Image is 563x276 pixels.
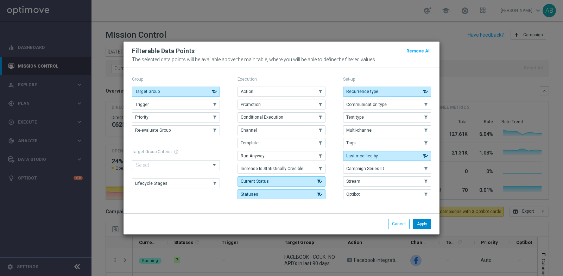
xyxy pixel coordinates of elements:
span: Test type [346,115,364,120]
span: Increase Is Statistically Credible [241,166,303,171]
button: Campaign Series ID [343,164,431,174]
button: Promotion [238,100,325,109]
span: Re-evaluate Group [135,128,171,133]
span: Multi-channel [346,128,373,133]
span: Last modified by [346,153,378,158]
button: Template [238,138,325,148]
span: Tags [346,140,356,145]
span: Action [241,89,253,94]
button: Trigger [132,100,220,109]
p: Group [132,76,220,82]
span: Current Status [241,179,269,184]
span: help_outline [174,149,179,154]
span: Channel [241,128,257,133]
span: Communication type [346,102,387,107]
span: Trigger [135,102,149,107]
span: Lifecycle Stages [135,181,167,186]
button: Lifecycle Stages [132,178,220,188]
p: Set-up [343,76,431,82]
span: Recurrence type [346,89,378,94]
button: Conditional Execution [238,112,325,122]
span: Statuses [241,192,258,197]
button: Channel [238,125,325,135]
span: Conditional Execution [241,115,283,120]
button: Increase Is Statistically Credible [238,164,325,174]
button: Communication type [343,100,431,109]
button: Recurrence type [343,87,431,96]
button: Action [238,87,325,96]
span: Priority [135,115,148,120]
span: Template [241,140,259,145]
span: Stream [346,179,360,184]
button: Multi-channel [343,125,431,135]
p: The selected data points will be available above the main table, where you will be able to define... [132,57,431,62]
button: Optibot [343,189,431,199]
span: Run Anyway [241,153,265,158]
span: Optibot [346,192,360,197]
button: Remove All [406,47,431,55]
button: Run Anyway [238,151,325,161]
button: Stream [343,176,431,186]
button: Apply [413,219,431,229]
h1: Target Group Criteria [132,149,220,154]
button: Re-evaluate Group [132,125,220,135]
p: Execution [238,76,325,82]
h2: Filterable Data Points [132,47,195,55]
button: Priority [132,112,220,122]
button: Current Status [238,176,325,186]
span: Campaign Series ID [346,166,384,171]
button: Target Group [132,87,220,96]
button: Last modified by [343,151,431,161]
button: Cancel [388,219,410,229]
span: Promotion [241,102,261,107]
button: Tags [343,138,431,148]
button: Statuses [238,189,325,199]
span: Target Group [135,89,160,94]
button: Test type [343,112,431,122]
